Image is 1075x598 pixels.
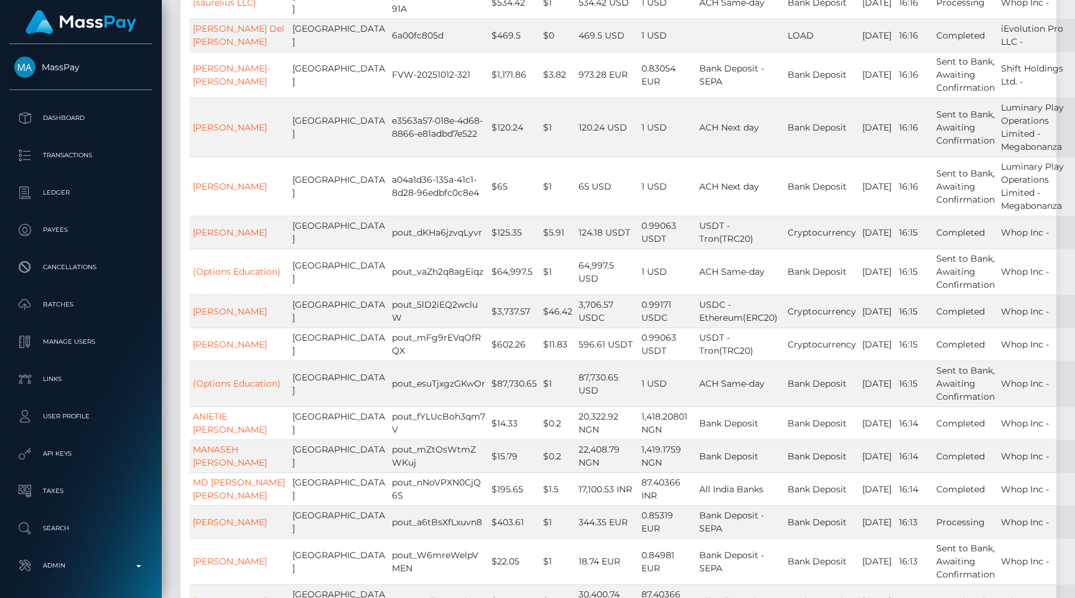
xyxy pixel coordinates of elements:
td: $403.61 [488,505,540,538]
a: [PERSON_NAME] [193,227,267,238]
span: USDT - Tron(TRC20) [699,332,753,356]
td: 65 USD [575,157,638,216]
p: Search [14,519,147,538]
td: [DATE] [859,249,896,295]
p: User Profile [14,407,147,426]
p: Cancellations [14,258,147,277]
td: LOAD [784,19,859,52]
a: API Keys [9,438,152,469]
td: Completed [933,472,998,505]
span: Bank Deposit - SEPA [699,63,764,87]
span: ACH Same-day [699,378,765,389]
td: Bank Deposit [784,98,859,157]
a: Ledger [9,177,152,208]
td: 16:13 [896,505,933,538]
td: 16:15 [896,328,933,361]
td: $1 [540,98,575,157]
td: [DATE] [859,361,896,407]
td: 16:15 [896,216,933,249]
td: $1 [540,249,575,295]
td: 0.99171 USDC [638,295,696,328]
a: Transactions [9,140,152,171]
td: 17,100.53 INR [575,472,638,505]
td: 16:14 [896,407,933,439]
td: [DATE] [859,52,896,98]
td: $64,997.5 [488,249,540,295]
td: pout_mFg9rEVqOfRQX [389,328,488,361]
td: Sent to Bank, Awaiting Confirmation [933,98,998,157]
a: Manage Users [9,326,152,357]
td: 16:16 [896,19,933,52]
td: $125.35 [488,216,540,249]
p: Dashboard [14,109,147,127]
td: [GEOGRAPHIC_DATA] [289,472,389,505]
a: MD [PERSON_NAME] [PERSON_NAME] [193,477,285,501]
td: 596.61 USDT [575,328,638,361]
p: API Keys [14,444,147,463]
td: Processing [933,505,998,538]
td: pout_a6tBsXfLxuvn8 [389,505,488,538]
a: User Profile [9,401,152,432]
td: Sent to Bank, Awaiting Confirmation [933,157,998,216]
a: [PERSON_NAME] [193,181,267,192]
a: ANIETIE [PERSON_NAME] [193,411,267,435]
span: Bank Deposit - SEPA [699,550,764,574]
td: [DATE] [859,295,896,328]
td: $14.33 [488,407,540,439]
td: 16:14 [896,472,933,505]
td: [GEOGRAPHIC_DATA] [289,439,389,472]
td: 16:13 [896,538,933,584]
p: Transactions [14,146,147,165]
td: Bank Deposit [784,538,859,584]
td: $15.79 [488,439,540,472]
td: $1,171.86 [488,52,540,98]
td: Completed [933,439,998,472]
td: 87,730.65 USD [575,361,638,407]
td: Bank Deposit [784,157,859,216]
td: Cryptocurrency [784,216,859,249]
a: [PERSON_NAME] [193,306,267,317]
td: $87,730.65 [488,361,540,407]
a: [PERSON_NAME] [193,339,267,350]
td: $469.5 [488,19,540,52]
td: [GEOGRAPHIC_DATA] [289,505,389,538]
td: [GEOGRAPHIC_DATA] [289,361,389,407]
td: e3563a57-018e-4d68-8866-e81adbd7e522 [389,98,488,157]
td: $65 [488,157,540,216]
td: [DATE] [859,216,896,249]
span: Bank Deposit [699,451,758,462]
td: Completed [933,19,998,52]
td: $3.82 [540,52,575,98]
td: Bank Deposit [784,52,859,98]
img: MassPay Logo [26,10,136,34]
td: $22.05 [488,538,540,584]
td: 1 USD [638,249,696,295]
td: 1 USD [638,361,696,407]
a: MANASEH [PERSON_NAME] [193,444,267,468]
td: [DATE] [859,19,896,52]
td: [GEOGRAPHIC_DATA] [289,249,389,295]
a: (Options Education) [193,378,281,389]
td: Completed [933,407,998,439]
td: [DATE] [859,538,896,584]
td: pout_mZtOsWtmZWKuj [389,439,488,472]
td: $1 [540,361,575,407]
span: Bank Deposit [699,418,758,429]
td: [DATE] [859,407,896,439]
td: 22,408.79 NGN [575,439,638,472]
td: [GEOGRAPHIC_DATA] [289,157,389,216]
a: Payees [9,214,152,246]
td: 1,419.1759 NGN [638,439,696,472]
td: 16:15 [896,295,933,328]
td: [DATE] [859,439,896,472]
td: 3,706.57 USDC [575,295,638,328]
td: 344.35 EUR [575,505,638,538]
td: pout_vaZh2q8agEiqz [389,249,488,295]
td: 18.74 EUR [575,538,638,584]
td: [GEOGRAPHIC_DATA] [289,52,389,98]
span: ACH Same-day [699,266,765,277]
td: $1 [540,538,575,584]
span: All India Banks [699,484,763,495]
a: [PERSON_NAME]-[PERSON_NAME] [193,63,270,87]
a: [PERSON_NAME] [193,122,267,133]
